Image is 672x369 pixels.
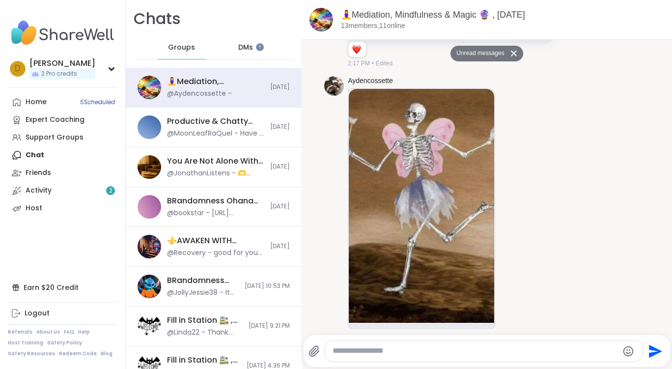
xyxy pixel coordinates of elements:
[249,322,290,330] span: [DATE] 9:21 PM
[26,133,84,142] div: Support Groups
[8,16,117,50] img: ShareWell Nav Logo
[8,279,117,296] div: Earn $20 Credit
[8,340,43,346] a: Host Training
[351,46,362,54] button: Reactions: love
[167,248,264,258] div: @Recovery - good for you aime
[109,187,112,195] span: 2
[15,62,21,75] span: D
[167,288,239,298] div: @JollyJessie38 - It wouldn't forfeit the other stuff so I had to fight with it
[167,355,241,366] div: Fill in Station 🚉 , [DATE]
[138,314,161,338] img: Fill in Station 🚉 , Oct 14
[41,70,77,78] span: 2 Pro credits
[78,329,90,336] a: Help
[26,168,51,178] div: Friends
[245,282,290,290] span: [DATE] 10:53 PM
[270,242,290,251] span: [DATE]
[167,328,243,338] div: @Linda22 - Thank you [PERSON_NAME]!
[167,116,264,127] div: Productive & Chatty Body Doubling Pt 2, [DATE]
[80,98,115,106] span: 5 Scheduled
[341,10,525,20] a: 🧘‍♀️Mediation, Mindfulness & Magic 🔮 , [DATE]
[348,42,365,57] div: Reaction list
[270,163,290,171] span: [DATE]
[167,76,264,87] div: 🧘‍♀️Mediation, Mindfulness & Magic 🔮 , [DATE]
[270,83,290,91] span: [DATE]
[622,345,634,357] button: Emoji picker
[134,8,181,30] h1: Chats
[138,195,161,219] img: BRandomness Ohana Open Forum, Oct 14
[167,275,239,286] div: BRandomness last call, [DATE]
[349,89,494,323] img: IMG_3950.jpeg
[270,123,290,131] span: [DATE]
[256,43,264,51] iframe: Spotlight
[47,340,82,346] a: Safety Policy
[8,329,32,336] a: Referrals
[8,182,117,199] a: Activity2
[138,76,161,99] img: 🧘‍♀️Mediation, Mindfulness & Magic 🔮 , Oct 15
[138,275,161,298] img: BRandomness last call, Oct 14
[26,186,52,196] div: Activity
[309,8,333,31] img: 🧘‍♀️Mediation, Mindfulness & Magic 🔮 , Oct 15
[333,346,618,356] textarea: Type your message
[59,350,97,357] a: Redeem Code
[8,93,117,111] a: Home5Scheduled
[26,115,84,125] div: Expert Coaching
[270,202,290,211] span: [DATE]
[26,97,47,107] div: Home
[25,309,50,318] div: Logout
[168,43,195,53] span: Groups
[8,350,55,357] a: Safety Resources
[643,340,665,362] button: Send
[101,350,112,357] a: Blog
[8,305,117,322] a: Logout
[348,59,370,68] span: 2:17 PM
[376,59,392,68] span: Edited
[138,155,161,179] img: You Are Not Alone With This™, Oct 15
[238,43,253,53] span: DMs
[341,21,405,31] p: 13 members, 11 online
[167,315,243,326] div: Fill in Station 🚉 , [DATE]
[8,129,117,146] a: Support Groups
[167,196,264,206] div: BRandomness Ohana Open Forum, [DATE]
[167,169,264,178] div: @JonathanListens - 🫶 [DATE] Topic 🫶 What’s a time you allowed yourself to be supported instead of...
[36,329,60,336] a: About Us
[372,59,374,68] span: •
[167,208,264,218] div: @bookstar - [URL][DOMAIN_NAME]
[138,235,161,258] img: ⚜️AWAKEN WITH BEAUTIFUL SOULS⚜️, Oct 15
[348,76,393,86] a: Aydencossette
[167,156,264,167] div: You Are Not Alone With This™, [DATE]
[167,89,232,99] div: @Aydencossette -
[8,164,117,182] a: Friends
[64,329,74,336] a: FAQ
[8,199,117,217] a: Host
[450,46,507,61] button: Unread messages
[26,203,42,213] div: Host
[167,235,264,246] div: ⚜️AWAKEN WITH BEAUTIFUL SOULS⚜️, [DATE]
[29,58,95,69] div: [PERSON_NAME]
[138,115,161,139] img: Productive & Chatty Body Doubling Pt 2, Oct 15
[8,111,117,129] a: Expert Coaching
[324,76,344,96] img: https://sharewell-space-live.sfo3.digitaloceanspaces.com/user-generated/6c78a706-fec6-4ee4-9ab8-6...
[167,129,264,139] div: @MoonLeafRaQuel - Have a great day everyone .... leaving a bit early.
